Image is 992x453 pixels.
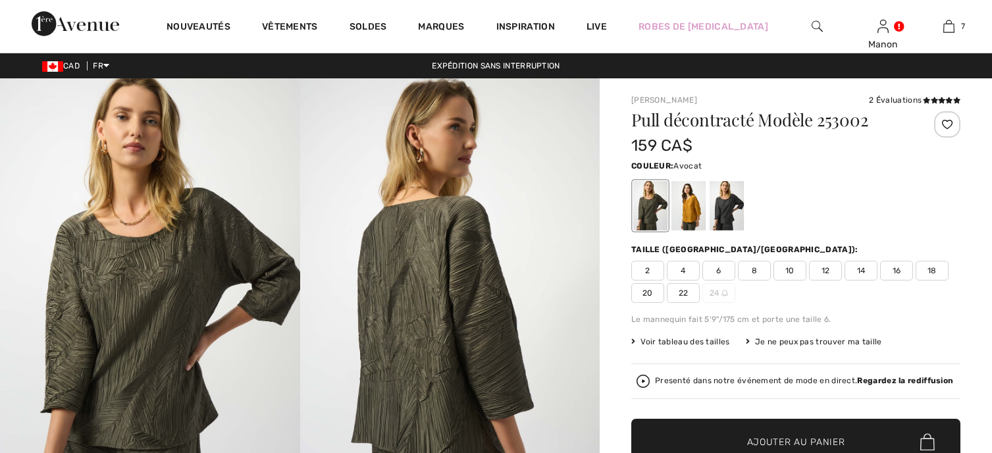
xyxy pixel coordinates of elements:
[809,261,842,280] span: 12
[667,261,700,280] span: 4
[587,20,607,34] a: Live
[916,261,949,280] span: 18
[655,377,953,385] div: Presenté dans notre événement de mode en direct.
[880,261,913,280] span: 16
[908,354,979,387] iframe: Ouvre un widget dans lequel vous pouvez trouver plus d’informations
[633,181,667,230] div: Avocat
[631,261,664,280] span: 2
[961,20,965,32] span: 7
[32,11,119,37] img: 1ère Avenue
[631,95,697,105] a: [PERSON_NAME]
[496,21,555,35] span: Inspiration
[631,136,692,155] span: 159 CA$
[639,20,768,34] a: Robes de [MEDICAL_DATA]
[747,435,845,449] span: Ajouter au panier
[721,290,728,296] img: ring-m.svg
[262,21,318,35] a: Vêtements
[857,376,953,385] strong: Regardez la rediffusion
[631,336,730,348] span: Voir tableau des tailles
[671,181,706,230] div: Medallion
[350,21,387,35] a: Soldes
[920,433,935,450] img: Bag.svg
[418,21,464,35] a: Marques
[631,244,861,255] div: Taille ([GEOGRAPHIC_DATA]/[GEOGRAPHIC_DATA]):
[631,111,906,128] h1: Pull décontracté Modèle 253002
[943,18,954,34] img: Mon panier
[738,261,771,280] span: 8
[773,261,806,280] span: 10
[42,61,63,72] img: Canadian Dollar
[637,375,650,388] img: Regardez la rediffusion
[667,283,700,303] span: 22
[42,61,85,70] span: CAD
[845,261,877,280] span: 14
[916,18,981,34] a: 7
[850,38,915,51] div: Manon
[877,18,889,34] img: Mes infos
[631,161,673,171] span: Couleur:
[710,181,744,230] div: Noir
[877,20,889,32] a: Se connecter
[673,161,702,171] span: Avocat
[93,61,109,70] span: FR
[746,336,882,348] div: Je ne peux pas trouver ma taille
[702,283,735,303] span: 24
[167,21,230,35] a: Nouveautés
[631,313,960,325] div: Le mannequin fait 5'9"/175 cm et porte une taille 6.
[812,18,823,34] img: recherche
[869,94,960,106] div: 2 Évaluations
[631,283,664,303] span: 20
[702,261,735,280] span: 6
